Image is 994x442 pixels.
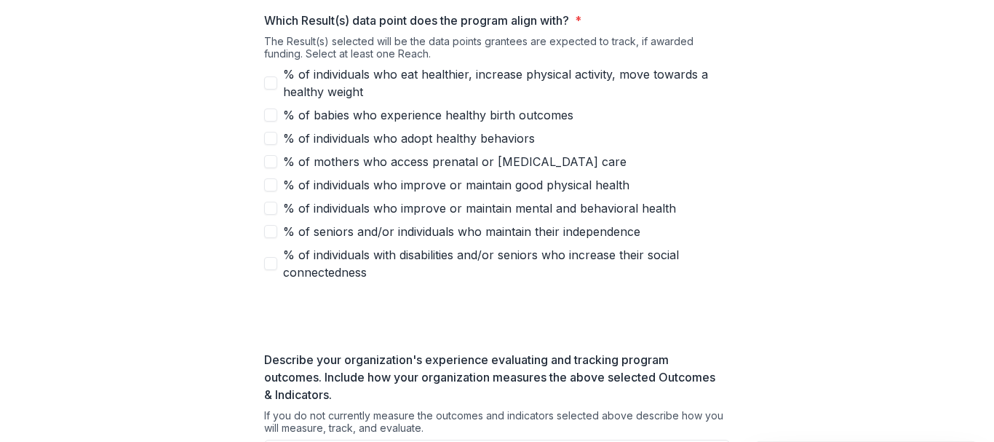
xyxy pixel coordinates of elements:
[283,66,730,100] span: % of individuals who eat healthier, increase physical activity, move towards a healthy weight
[283,106,573,124] span: % of babies who experience healthy birth outcomes
[264,409,730,440] div: If you do not currently measure the outcomes and indicators selected above describe how you will ...
[264,351,721,403] p: Describe your organization's experience evaluating and tracking program outcomes. Include how you...
[283,176,629,194] span: % of individuals who improve or maintain good physical health
[283,200,676,217] span: % of individuals who improve or maintain mental and behavioral health
[283,130,535,147] span: % of individuals who adopt healthy behaviors
[264,12,569,29] p: Which Result(s) data point does the program align with?
[283,153,627,170] span: % of mothers who access prenatal or [MEDICAL_DATA] care
[264,35,730,66] div: The Result(s) selected will be the data points grantees are expected to track, if awarded funding...
[283,246,730,281] span: % of individuals with disabilities and/or seniors who increase their social connectedness
[283,223,640,240] span: % of seniors and/or individuals who maintain their independence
